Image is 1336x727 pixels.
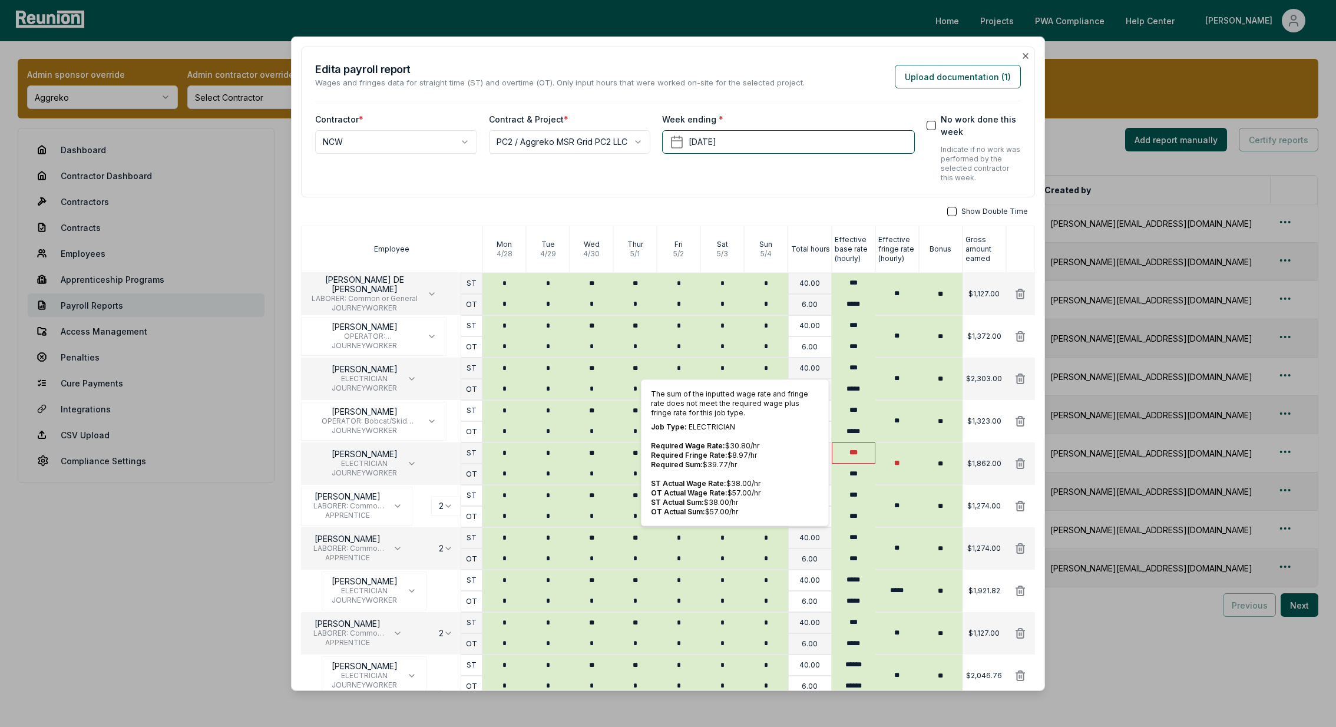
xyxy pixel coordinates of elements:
span: ELECTRICIAN [332,374,398,384]
label: No work done this week [941,113,1021,138]
span: ELECTRICIAN [332,671,398,680]
p: Effective fringe rate (hourly) [878,235,918,263]
span: JOURNEYWORKER [311,426,418,435]
span: OPERATOR: Bobcat/Skid Steer/Skid Loader [311,417,418,426]
p: 4 / 30 [583,249,600,259]
p: $2,046.76 [966,671,1002,680]
p: Fri [674,240,683,249]
p: Tue [541,240,555,249]
p: Sun [759,240,772,249]
p: [PERSON_NAME] [311,534,383,544]
p: [PERSON_NAME] [332,577,398,586]
p: 6.00 [802,682,818,691]
p: 6.00 [802,554,818,564]
p: ST [467,576,477,585]
p: Effective base rate (hourly) [835,235,875,263]
p: ST [467,533,477,543]
p: Gross amount earned [965,235,1006,263]
p: $1,921.82 [968,586,1000,596]
span: JOURNEYWORKER [332,468,398,478]
p: OT [466,682,477,691]
p: [PERSON_NAME] [311,492,383,501]
p: ST [467,618,477,627]
p: 6.00 [802,300,818,309]
p: 40.00 [799,279,820,288]
p: Bonus [930,244,951,254]
p: 6.00 [802,342,818,352]
p: 6.00 [802,597,818,606]
span: OPERATOR: Backhoe/Excavator/Trackhoe [311,332,418,341]
p: Thur [627,240,643,249]
span: LABORER: Common or General [311,629,383,638]
p: Wed [584,240,600,249]
span: JOURNEYWORKER [311,341,418,351]
p: OT [466,554,477,564]
span: JOURNEYWORKER [332,384,398,393]
p: [PERSON_NAME] [311,619,383,629]
p: 40.00 [799,363,820,373]
p: 5 / 1 [630,249,640,259]
p: Total hours [791,244,830,254]
p: OT [466,470,477,479]
label: Week ending [662,113,723,125]
p: 5 / 2 [673,249,684,259]
h2: Edit a payroll report [315,61,805,77]
p: $1,274.00 [967,544,1001,553]
p: $1,862.00 [967,459,1001,468]
p: [PERSON_NAME] [311,407,418,417]
p: OT [466,342,477,352]
p: 40.00 [799,576,820,585]
p: 4 / 28 [497,249,512,259]
span: Show Double Time [961,207,1028,216]
p: $2,303.00 [966,374,1002,384]
p: 5 / 4 [760,249,772,259]
p: [PERSON_NAME] DE [PERSON_NAME] [311,275,418,294]
p: OT [466,597,477,606]
p: ST [467,491,477,500]
p: ST [467,321,477,331]
p: 40.00 [799,660,820,670]
p: OT [466,427,477,437]
p: Indicate if no work was performed by the selected contractor this week. [941,145,1021,183]
p: ST [467,406,477,415]
p: Sat [717,240,728,249]
p: $1,323.00 [967,417,1001,426]
span: JOURNEYWORKER [332,596,398,605]
p: 40.00 [799,618,820,627]
p: 4 / 29 [540,249,556,259]
span: ELECTRICIAN [332,459,398,468]
p: Mon [497,240,512,249]
p: OT [466,300,477,309]
button: [DATE] [662,130,914,154]
span: JOURNEYWORKER [332,680,398,690]
p: ST [467,363,477,373]
p: 40.00 [799,321,820,331]
p: OT [466,385,477,394]
span: LABORER: Common or General [311,294,418,303]
p: $1,127.00 [968,289,1000,299]
p: $1,274.00 [967,501,1001,511]
p: Wages and fringes data for straight time (ST) and overtime (OT). Only input hours that were worke... [315,77,805,89]
p: ST [467,660,477,670]
span: LABORER: Common or General [311,544,383,553]
p: OT [466,512,477,521]
p: Employee [374,244,409,254]
span: JOURNEYWORKER [311,303,418,313]
span: ELECTRICIAN [332,586,398,596]
span: APPRENTICE [311,511,383,520]
p: 40.00 [799,533,820,543]
button: Upload documentation (1) [895,65,1021,88]
span: APPRENTICE [311,638,383,647]
p: ST [467,279,477,288]
label: Contract & Project [489,113,568,125]
p: [PERSON_NAME] [332,450,398,459]
p: ST [467,448,477,458]
p: 6.00 [802,639,818,649]
label: Contractor [315,113,363,125]
p: OT [466,639,477,649]
p: $1,372.00 [967,332,1001,341]
p: [PERSON_NAME] [332,365,398,374]
span: LABORER: Common or General [311,501,383,511]
p: $1,127.00 [968,629,1000,638]
p: 5 / 3 [717,249,728,259]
